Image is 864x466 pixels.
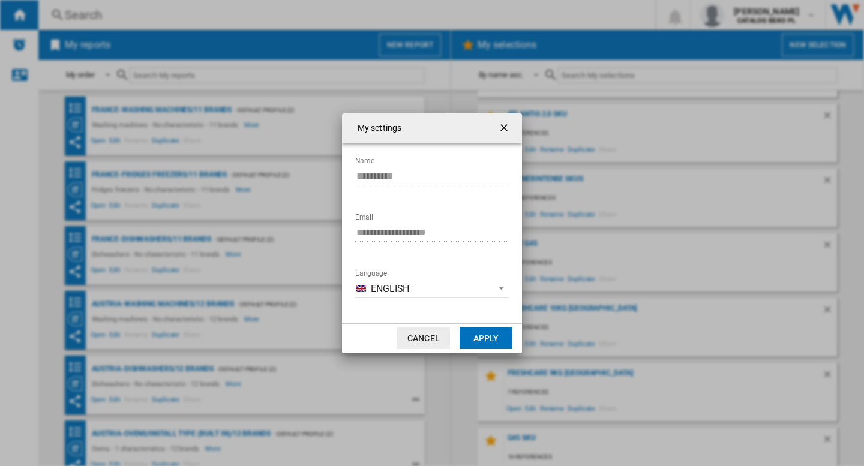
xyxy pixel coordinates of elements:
[397,327,450,349] button: Cancel
[498,122,512,136] ng-md-icon: getI18NText('BUTTONS.CLOSE_DIALOG')
[460,327,512,349] button: Apply
[352,122,401,134] h4: My settings
[493,116,517,140] button: getI18NText('BUTTONS.CLOSE_DIALOG')
[371,282,488,296] span: English
[356,285,366,292] img: en_GB.png
[355,280,509,298] md-select: Language: English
